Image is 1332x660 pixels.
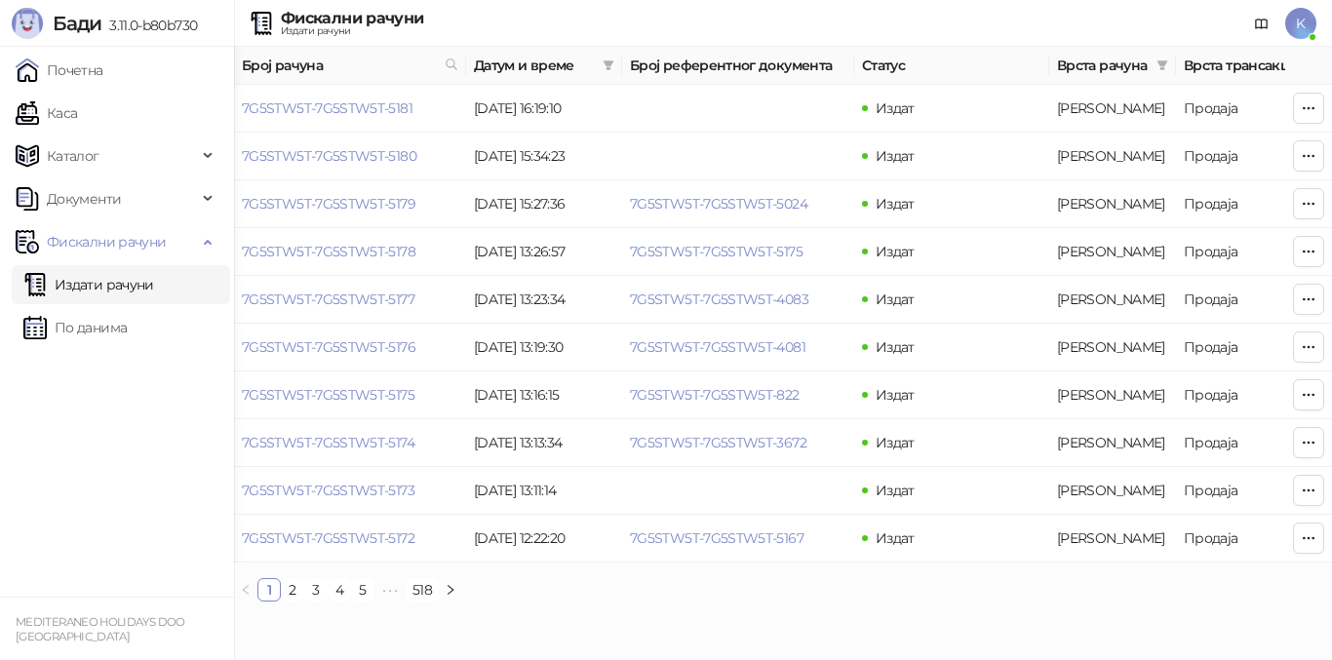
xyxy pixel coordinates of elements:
a: 4 [329,579,350,601]
a: 7G5STW5T-7G5STW5T-5175 [242,386,414,404]
li: Следећих 5 Страна [374,578,406,602]
li: 2 [281,578,304,602]
td: 7G5STW5T-7G5STW5T-5179 [234,180,466,228]
span: Издат [876,147,915,165]
span: Издат [876,482,915,499]
td: 7G5STW5T-7G5STW5T-5175 [234,371,466,419]
span: right [445,584,456,596]
td: [DATE] 16:19:10 [466,85,622,133]
a: 7G5STW5T-7G5STW5T-5167 [630,529,803,547]
td: Аванс [1049,419,1176,467]
a: 7G5STW5T-7G5STW5T-5176 [242,338,415,356]
td: [DATE] 13:23:34 [466,276,622,324]
td: [DATE] 13:16:15 [466,371,622,419]
span: Издат [876,291,915,308]
span: filter [603,59,614,71]
a: 3 [305,579,327,601]
td: Аванс [1049,133,1176,180]
td: [DATE] 13:19:30 [466,324,622,371]
td: 7G5STW5T-7G5STW5T-5174 [234,419,466,467]
a: По данима [23,308,127,347]
span: Врста трансакције [1184,55,1314,76]
a: Каса [16,94,77,133]
li: 518 [406,578,439,602]
td: Аванс [1049,371,1176,419]
a: Почетна [16,51,103,90]
td: [DATE] 15:27:36 [466,180,622,228]
td: [DATE] 12:22:20 [466,515,622,563]
td: Аванс [1049,228,1176,276]
a: 7G5STW5T-7G5STW5T-822 [630,386,800,404]
a: 7G5STW5T-7G5STW5T-5177 [242,291,414,308]
td: 7G5STW5T-7G5STW5T-5173 [234,467,466,515]
a: 7G5STW5T-7G5STW5T-5174 [242,434,414,451]
td: 7G5STW5T-7G5STW5T-5177 [234,276,466,324]
span: filter [1153,51,1172,80]
span: Издат [876,195,915,213]
th: Број референтног документа [622,47,854,85]
td: 7G5STW5T-7G5STW5T-5176 [234,324,466,371]
li: Следећа страна [439,578,462,602]
td: Аванс [1049,276,1176,324]
li: 3 [304,578,328,602]
td: [DATE] 13:26:57 [466,228,622,276]
span: Бади [53,12,101,35]
td: [DATE] 15:34:23 [466,133,622,180]
li: Претходна страна [234,578,257,602]
button: left [234,578,257,602]
td: Аванс [1049,515,1176,563]
a: 7G5STW5T-7G5STW5T-5179 [242,195,415,213]
div: Фискални рачуни [281,11,423,26]
a: 7G5STW5T-7G5STW5T-5173 [242,482,414,499]
td: [DATE] 13:11:14 [466,467,622,515]
td: 7G5STW5T-7G5STW5T-5178 [234,228,466,276]
a: Издати рачуни [23,265,154,304]
li: 1 [257,578,281,602]
span: filter [1156,59,1168,71]
span: K [1285,8,1316,39]
li: 4 [328,578,351,602]
td: Аванс [1049,180,1176,228]
span: left [240,584,252,596]
td: Аванс [1049,85,1176,133]
a: 7G5STW5T-7G5STW5T-4081 [630,338,805,356]
small: MEDITERANEO HOLIDAYS DOO [GEOGRAPHIC_DATA] [16,615,185,643]
th: Број рачуна [234,47,466,85]
td: 7G5STW5T-7G5STW5T-5181 [234,85,466,133]
td: Аванс [1049,324,1176,371]
span: ••• [374,578,406,602]
span: Издат [876,243,915,260]
th: Статус [854,47,1049,85]
a: 7G5STW5T-7G5STW5T-4083 [630,291,808,308]
a: 7G5STW5T-7G5STW5T-5178 [242,243,415,260]
td: 7G5STW5T-7G5STW5T-5172 [234,515,466,563]
a: 7G5STW5T-7G5STW5T-5024 [630,195,807,213]
a: 7G5STW5T-7G5STW5T-5180 [242,147,416,165]
span: Документи [47,179,121,218]
a: 7G5STW5T-7G5STW5T-5172 [242,529,414,547]
td: [DATE] 13:13:34 [466,419,622,467]
td: 7G5STW5T-7G5STW5T-5180 [234,133,466,180]
span: Број рачуна [242,55,437,76]
div: Издати рачуни [281,26,423,36]
td: Аванс [1049,467,1176,515]
a: 2 [282,579,303,601]
span: filter [599,51,618,80]
span: Издат [876,529,915,547]
span: 3.11.0-b80b730 [101,17,197,34]
li: 5 [351,578,374,602]
img: Logo [12,8,43,39]
a: 7G5STW5T-7G5STW5T-5181 [242,99,412,117]
button: right [439,578,462,602]
a: 5 [352,579,373,601]
span: Фискални рачуни [47,222,166,261]
a: 1 [258,579,280,601]
a: 518 [407,579,438,601]
span: Издат [876,338,915,356]
a: 7G5STW5T-7G5STW5T-3672 [630,434,806,451]
a: 7G5STW5T-7G5STW5T-5175 [630,243,803,260]
span: Издат [876,99,915,117]
span: Каталог [47,136,99,175]
span: Датум и време [474,55,595,76]
span: Издат [876,386,915,404]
